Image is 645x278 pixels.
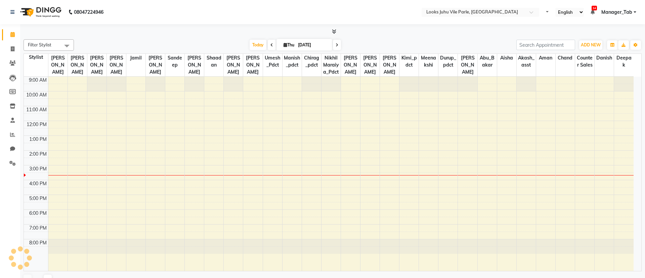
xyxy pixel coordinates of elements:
span: Aisha [497,54,516,62]
span: [PERSON_NAME] [48,54,68,76]
span: Umesh_Pdct [263,54,282,69]
span: Jamil [126,54,145,62]
b: 08047224946 [74,3,103,22]
span: Thu [282,42,296,47]
span: Chand [556,54,575,62]
span: [PERSON_NAME] [360,54,380,76]
div: 6:00 PM [28,210,48,217]
span: Danish [595,54,614,62]
span: [PERSON_NAME] [146,54,165,76]
span: Nikhil Maraiya_Pdct [321,54,341,76]
div: 10:00 AM [25,91,48,98]
span: [PERSON_NAME] [380,54,399,76]
span: Manish_pdct [283,54,302,69]
input: 2025-09-04 [296,40,330,50]
div: 11:00 AM [25,106,48,113]
input: Search Appointment [516,40,575,50]
span: Akash_asst [517,54,536,69]
div: 8:00 PM [28,239,48,246]
img: logo [17,3,63,22]
div: Stylist [24,54,48,61]
a: 14 [591,9,595,15]
div: 2:00 PM [28,151,48,158]
span: Deepak [614,54,634,69]
div: 4:00 PM [28,180,48,187]
span: Manager_Tab [601,9,632,16]
button: ADD NEW [579,40,602,50]
span: Meenakshi [419,54,438,69]
span: [PERSON_NAME] [458,54,477,76]
div: 9:00 AM [28,77,48,84]
span: Abu_Bakar [478,54,497,69]
span: Filter Stylist [28,42,51,47]
span: Counter Sales [575,54,594,69]
span: Sandeep [165,54,184,69]
span: [PERSON_NAME] [87,54,106,76]
div: 7:00 PM [28,225,48,232]
span: Chirag_pdct [302,54,321,69]
span: Kimi_pdct [399,54,419,69]
span: [PERSON_NAME] [185,54,204,76]
span: Aman [536,54,555,62]
div: 12:00 PM [25,121,48,128]
span: ADD NEW [581,42,601,47]
div: 3:00 PM [28,165,48,172]
div: 1:00 PM [28,136,48,143]
span: [PERSON_NAME] [107,54,126,76]
span: Today [250,40,266,50]
span: [PERSON_NAME] [224,54,243,76]
div: 5:00 PM [28,195,48,202]
span: [PERSON_NAME] [68,54,87,76]
span: [PERSON_NAME] [243,54,262,76]
span: [PERSON_NAME] [341,54,360,76]
span: 14 [592,6,597,10]
span: Durup_pdct [438,54,458,69]
span: Shaadan [204,54,223,69]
